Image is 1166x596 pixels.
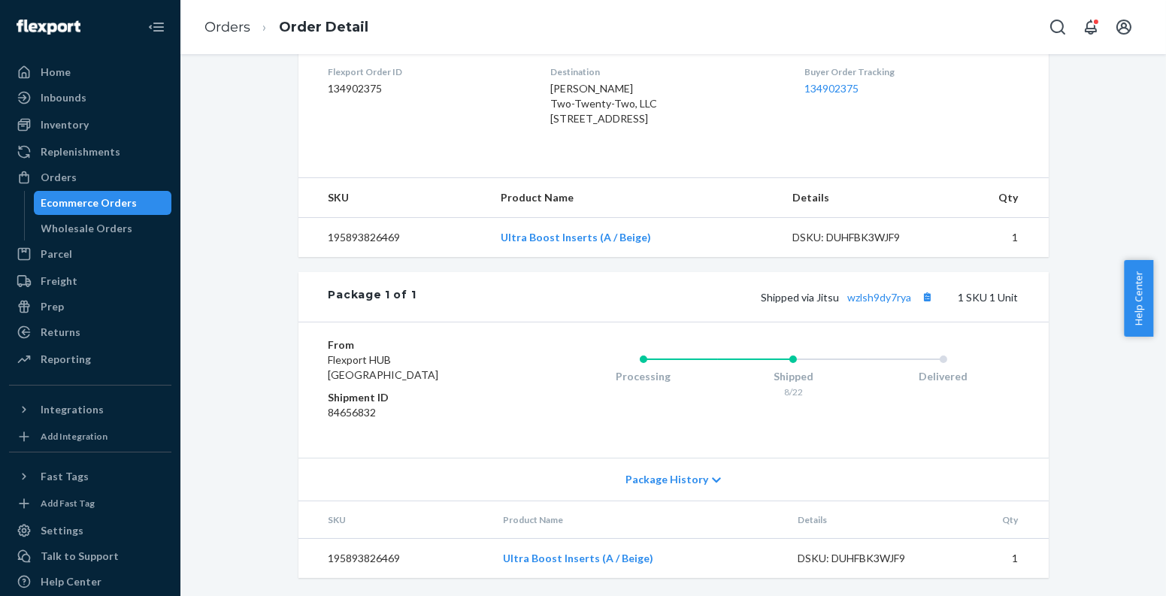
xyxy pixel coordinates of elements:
span: Package History [625,472,708,487]
dt: Shipment ID [329,390,508,405]
div: Delivered [868,369,1019,384]
a: Orders [9,165,171,189]
dt: Destination [550,65,780,78]
a: Wholesale Orders [34,216,172,241]
div: Wholesale Orders [41,221,133,236]
div: Parcel [41,247,72,262]
div: DSKU: DUHFBK3WJF9 [792,230,934,245]
td: 1 [950,539,1048,579]
a: Order Detail [279,19,368,35]
div: Help Center [41,574,101,589]
th: SKU [298,178,489,218]
a: Replenishments [9,140,171,164]
a: wzlsh9dy7rya [848,291,912,304]
div: Home [41,65,71,80]
div: Inventory [41,117,89,132]
button: Open notifications [1076,12,1106,42]
th: Qty [950,501,1048,539]
th: Qty [946,178,1049,218]
div: Freight [41,274,77,289]
div: Inbounds [41,90,86,105]
a: Reporting [9,347,171,371]
div: Talk to Support [41,549,119,564]
th: Details [786,501,951,539]
td: 1 [946,218,1049,258]
a: Inbounds [9,86,171,110]
div: Replenishments [41,144,120,159]
div: Prep [41,299,64,314]
a: Freight [9,269,171,293]
span: Shipped via Jitsu [762,291,937,304]
button: Integrations [9,398,171,422]
button: Open Search Box [1043,12,1073,42]
span: [PERSON_NAME] Two-Twenty-Two, LLC [STREET_ADDRESS] [550,82,657,125]
dt: From [329,337,508,352]
div: Package 1 of 1 [329,287,416,307]
span: Flexport HUB [GEOGRAPHIC_DATA] [329,353,439,381]
div: Fast Tags [41,469,89,484]
a: Ultra Boost Inserts (A / Beige) [503,552,653,564]
dt: Buyer Order Tracking [804,65,1018,78]
a: Parcel [9,242,171,266]
a: 134902375 [804,82,859,95]
div: Add Fast Tag [41,497,95,510]
button: Help Center [1124,260,1153,337]
img: Flexport logo [17,20,80,35]
div: Ecommerce Orders [41,195,138,210]
a: Help Center [9,570,171,594]
ol: breadcrumbs [192,5,380,50]
div: Integrations [41,402,104,417]
button: Copy tracking number [918,287,937,307]
a: Prep [9,295,171,319]
th: Product Name [489,178,780,218]
div: Processing [568,369,719,384]
a: Ecommerce Orders [34,191,172,215]
button: Fast Tags [9,464,171,489]
a: Settings [9,519,171,543]
dd: 84656832 [329,405,508,420]
div: Reporting [41,352,91,367]
td: 195893826469 [298,539,492,579]
a: Home [9,60,171,84]
button: Close Navigation [141,12,171,42]
a: Orders [204,19,250,35]
div: Add Integration [41,430,108,443]
div: Shipped [718,369,868,384]
a: Talk to Support [9,544,171,568]
a: Returns [9,320,171,344]
td: 195893826469 [298,218,489,258]
dd: 134902375 [329,81,526,96]
dt: Flexport Order ID [329,65,526,78]
div: Orders [41,170,77,185]
a: Ultra Boost Inserts (A / Beige) [501,231,651,244]
th: Product Name [491,501,786,539]
div: DSKU: DUHFBK3WJF9 [798,551,939,566]
div: 1 SKU 1 Unit [416,287,1018,307]
div: 8/22 [718,386,868,398]
button: Open account menu [1109,12,1139,42]
th: Details [780,178,946,218]
a: Inventory [9,113,171,137]
a: Add Integration [9,428,171,446]
div: Settings [41,523,83,538]
div: Returns [41,325,80,340]
th: SKU [298,501,492,539]
a: Add Fast Tag [9,495,171,513]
